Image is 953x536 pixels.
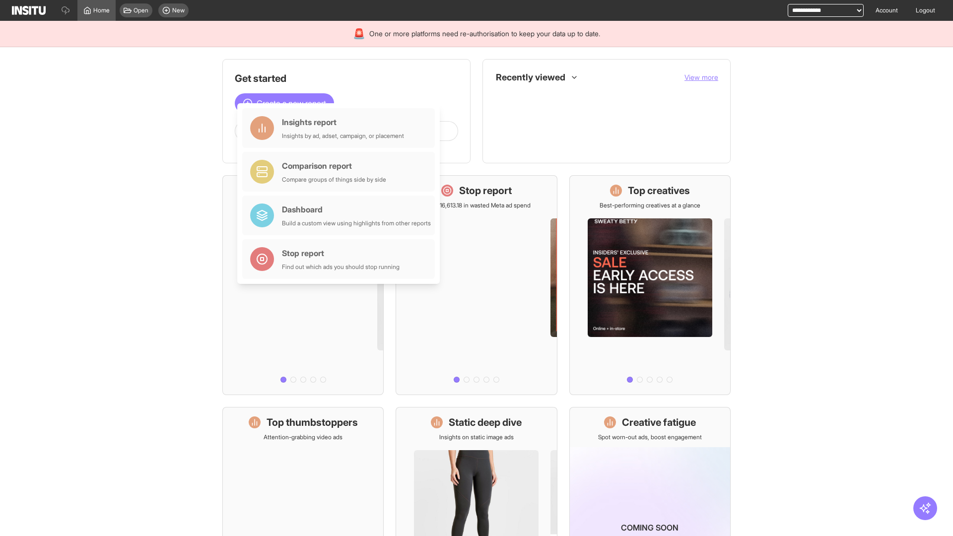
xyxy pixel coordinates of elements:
[684,72,718,82] button: View more
[264,433,342,441] p: Attention-grabbing video ads
[282,203,431,215] div: Dashboard
[235,93,334,113] button: Create a new report
[93,6,110,14] span: Home
[282,263,400,271] div: Find out which ads you should stop running
[267,415,358,429] h1: Top thumbstoppers
[222,175,384,395] a: What's live nowSee all active ads instantly
[282,247,400,259] div: Stop report
[684,73,718,81] span: View more
[257,97,326,109] span: Create a new report
[569,175,731,395] a: Top creativesBest-performing creatives at a glance
[282,219,431,227] div: Build a custom view using highlights from other reports
[235,71,458,85] h1: Get started
[12,6,46,15] img: Logo
[282,176,386,184] div: Compare groups of things side by side
[369,29,600,39] span: One or more platforms need re-authorisation to keep your data up to date.
[396,175,557,395] a: Stop reportSave £16,613.18 in wasted Meta ad spend
[449,415,522,429] h1: Static deep dive
[282,160,386,172] div: Comparison report
[172,6,185,14] span: New
[134,6,148,14] span: Open
[600,201,700,209] p: Best-performing creatives at a glance
[282,116,404,128] div: Insights report
[628,184,690,198] h1: Top creatives
[422,201,531,209] p: Save £16,613.18 in wasted Meta ad spend
[439,433,514,441] p: Insights on static image ads
[353,27,365,41] div: 🚨
[282,132,404,140] div: Insights by ad, adset, campaign, or placement
[459,184,512,198] h1: Stop report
